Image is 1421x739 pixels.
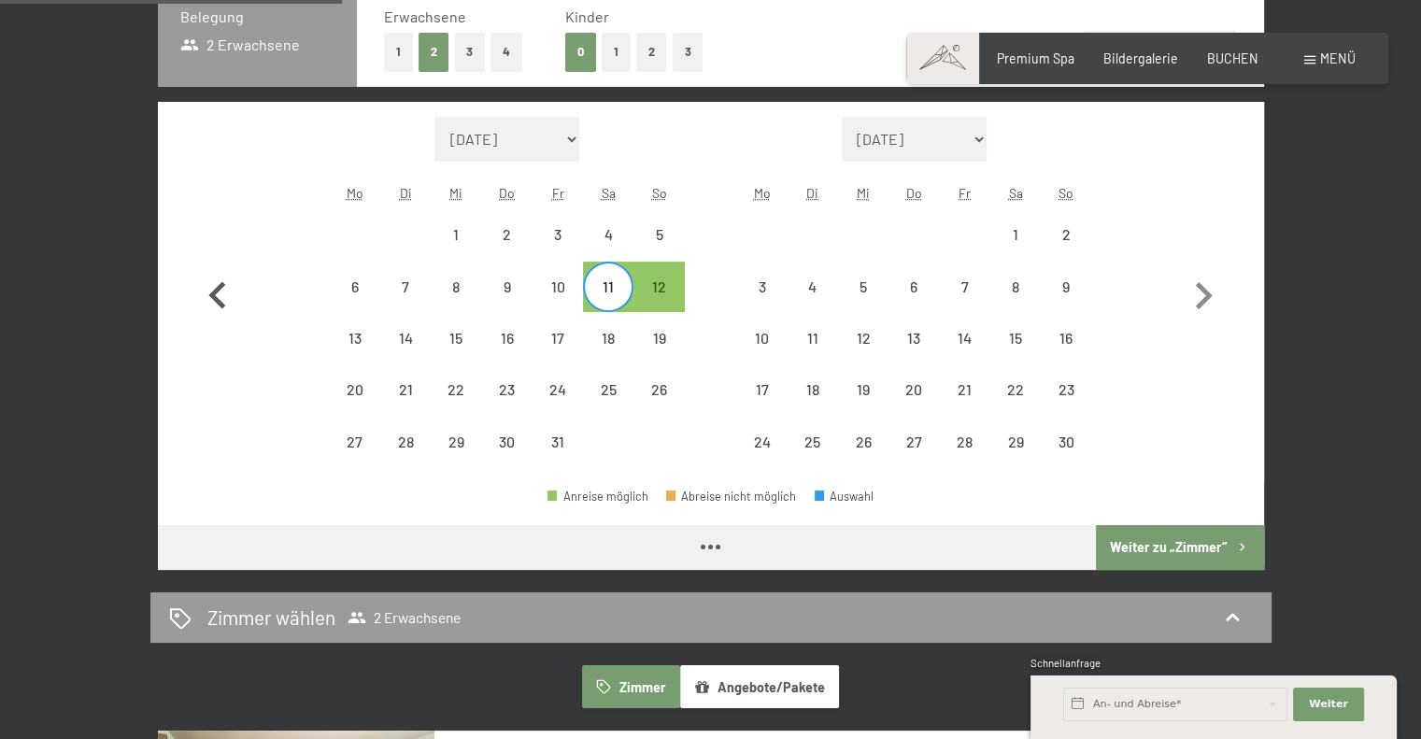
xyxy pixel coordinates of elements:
[1041,262,1091,312] div: Sun Nov 09 2025
[585,279,632,326] div: 11
[840,382,887,429] div: 19
[533,313,583,363] div: Anreise nicht möglich
[482,364,533,415] div: Thu Oct 23 2025
[384,7,466,25] span: Erwachsene
[431,262,481,312] div: Wed Oct 08 2025
[738,382,785,429] div: 17
[738,279,785,326] div: 3
[490,33,522,71] button: 4
[888,416,939,466] div: Anreise nicht möglich
[382,331,429,377] div: 14
[207,604,335,631] h2: Zimmer wählen
[330,262,380,312] div: Anreise nicht möglich
[941,434,988,481] div: 28
[1207,50,1258,66] span: BUCHEN
[838,416,888,466] div: Wed Nov 26 2025
[736,416,787,466] div: Anreise nicht möglich
[332,331,378,377] div: 13
[1041,313,1091,363] div: Sun Nov 16 2025
[992,382,1039,429] div: 22
[583,364,633,415] div: Anreise nicht möglich
[1059,185,1073,201] abbr: Sonntag
[633,313,684,363] div: Anreise nicht möglich
[534,331,581,377] div: 17
[888,262,939,312] div: Anreise nicht möglich
[332,279,378,326] div: 6
[332,382,378,429] div: 20
[939,364,989,415] div: Anreise nicht möglich
[1309,697,1348,712] span: Weiter
[788,364,838,415] div: Anreise nicht möglich
[941,382,988,429] div: 21
[380,416,431,466] div: Anreise nicht möglich
[838,364,888,415] div: Anreise nicht möglich
[380,262,431,312] div: Tue Oct 07 2025
[1096,525,1263,570] button: Weiter zu „Zimmer“
[583,313,633,363] div: Sat Oct 18 2025
[939,416,989,466] div: Anreise nicht möglich
[431,209,481,260] div: Wed Oct 01 2025
[838,262,888,312] div: Anreise nicht möglich
[433,382,479,429] div: 22
[533,262,583,312] div: Fri Oct 10 2025
[180,35,301,55] span: 2 Erwachsene
[449,185,462,201] abbr: Mittwoch
[635,382,682,429] div: 26
[565,33,596,71] button: 0
[992,331,1039,377] div: 15
[533,262,583,312] div: Anreise nicht möglich
[1008,185,1022,201] abbr: Samstag
[1041,364,1091,415] div: Sun Nov 23 2025
[380,313,431,363] div: Tue Oct 14 2025
[789,279,836,326] div: 4
[788,262,838,312] div: Tue Nov 04 2025
[789,382,836,429] div: 18
[635,279,682,326] div: 12
[788,416,838,466] div: Anreise nicht möglich
[939,416,989,466] div: Fri Nov 28 2025
[380,364,431,415] div: Tue Oct 21 2025
[788,416,838,466] div: Tue Nov 25 2025
[533,209,583,260] div: Fri Oct 03 2025
[906,185,922,201] abbr: Donnerstag
[838,364,888,415] div: Wed Nov 19 2025
[1041,209,1091,260] div: Sun Nov 02 2025
[602,33,631,71] button: 1
[565,7,609,25] span: Kinder
[482,209,533,260] div: Thu Oct 02 2025
[347,185,363,201] abbr: Montag
[990,364,1041,415] div: Anreise nicht möglich
[433,279,479,326] div: 8
[482,313,533,363] div: Thu Oct 16 2025
[1176,117,1230,468] button: Nächster Monat
[838,262,888,312] div: Wed Nov 05 2025
[431,313,481,363] div: Anreise nicht möglich
[815,490,874,503] div: Auswahl
[652,185,667,201] abbr: Sonntag
[633,209,684,260] div: Anreise nicht möglich
[482,262,533,312] div: Thu Oct 09 2025
[890,331,937,377] div: 13
[888,262,939,312] div: Thu Nov 06 2025
[890,382,937,429] div: 20
[633,364,684,415] div: Anreise nicht möglich
[482,416,533,466] div: Anreise nicht möglich
[838,313,888,363] div: Anreise nicht möglich
[484,331,531,377] div: 16
[482,364,533,415] div: Anreise nicht möglich
[635,227,682,274] div: 5
[888,313,939,363] div: Anreise nicht möglich
[1041,416,1091,466] div: Anreise nicht möglich
[431,262,481,312] div: Anreise nicht möglich
[788,313,838,363] div: Tue Nov 11 2025
[419,33,449,71] button: 2
[806,185,818,201] abbr: Dienstag
[997,50,1074,66] a: Premium Spa
[890,434,937,481] div: 27
[431,416,481,466] div: Anreise nicht möglich
[680,665,839,708] button: Angebote/Pakete
[585,331,632,377] div: 18
[939,313,989,363] div: Fri Nov 14 2025
[533,209,583,260] div: Anreise nicht möglich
